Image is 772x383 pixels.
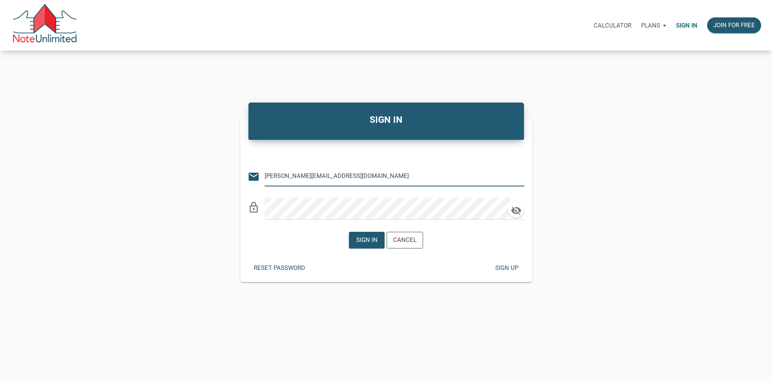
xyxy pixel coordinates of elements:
[676,22,697,29] p: Sign in
[713,21,755,30] div: Join for free
[254,263,305,273] div: Reset password
[248,260,311,276] button: Reset password
[248,171,260,183] i: email
[254,113,518,127] h4: SIGN IN
[495,263,518,273] div: Sign up
[265,167,512,185] input: Email
[356,235,378,245] div: Sign in
[387,232,423,248] button: Cancel
[594,22,631,29] p: Calculator
[707,17,761,33] button: Join for free
[641,22,660,29] p: Plans
[393,235,417,245] div: Cancel
[671,13,702,38] a: Sign in
[636,13,671,38] button: Plans
[489,260,524,276] button: Sign up
[248,201,260,214] i: lock_outline
[349,232,385,248] button: Sign in
[12,4,77,47] img: NoteUnlimited
[702,13,766,38] a: Join for free
[589,13,636,38] a: Calculator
